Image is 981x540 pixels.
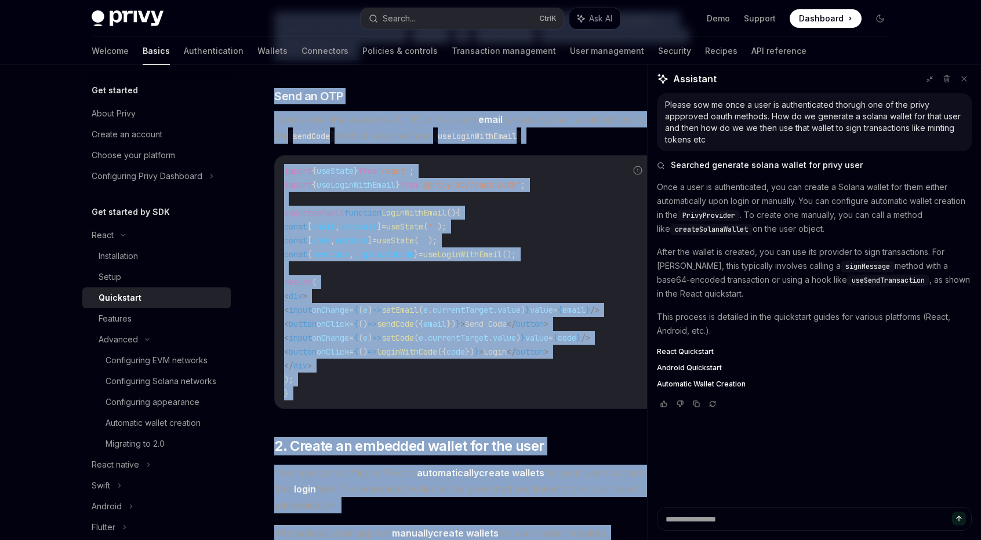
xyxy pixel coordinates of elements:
[317,319,349,329] span: onClick
[675,225,748,234] span: createSolanaWallet
[358,305,363,315] span: (
[82,103,231,124] a: About Privy
[354,166,358,176] span: }
[428,235,437,246] span: );
[665,99,964,145] div: Please sow me once a user is authenticated thorugh one of the privy appproved oauth methods. How ...
[99,312,132,326] div: Features
[344,207,381,218] span: function
[92,479,110,492] div: Swift
[312,333,349,343] span: onChange
[419,305,423,315] span: (
[330,235,335,246] span: ,
[284,166,312,176] span: import
[381,333,414,343] span: setCode
[419,235,428,246] span: ''
[414,235,419,246] span: (
[657,380,972,389] a: Automatic Wallet Creation
[317,166,354,176] span: useState
[358,346,368,357] span: ()
[372,305,381,315] span: =>
[349,319,354,329] span: =
[99,270,121,284] div: Setup
[507,346,516,357] span: </
[349,333,354,343] span: =
[497,305,521,315] span: value
[465,319,507,329] span: Send Code
[377,221,381,232] span: ]
[312,277,317,287] span: (
[383,12,415,25] div: Search...
[446,319,456,329] span: })
[340,221,377,232] span: setEmail
[368,235,372,246] span: ]
[358,333,363,343] span: (
[82,413,231,433] a: Automatic wallet creation
[456,207,460,218] span: {
[303,291,307,301] span: >
[744,13,776,24] a: Support
[293,360,307,371] span: div
[354,319,358,329] span: {
[682,211,735,220] span: PrivyProvider
[381,207,446,218] span: LoginWithEmail
[82,124,231,145] a: Create an account
[106,395,199,409] div: Configuring appearance
[284,180,312,190] span: import
[92,107,136,121] div: About Privy
[419,180,521,190] span: '@privy-io/react-auth'
[349,346,354,357] span: =
[354,305,358,315] span: {
[423,221,428,232] span: (
[92,10,163,27] img: dark logo
[479,346,484,357] span: >
[184,37,244,65] a: Authentication
[368,333,372,343] span: )
[368,319,377,329] span: =>
[570,37,644,65] a: User management
[553,333,558,343] span: {
[349,305,354,315] span: =
[544,319,548,329] span: >
[106,353,208,367] div: Configuring EVM networks
[82,371,231,392] a: Configuring Solana networks
[456,319,460,329] span: }
[657,380,746,389] span: Automatic Wallet Creation
[423,305,428,315] span: e
[516,346,544,357] span: button
[307,249,312,260] span: {
[92,148,175,162] div: Choose your platform
[289,291,303,301] span: div
[576,333,581,343] span: }
[790,9,862,28] a: Dashboard
[307,235,312,246] span: [
[705,37,737,65] a: Recipes
[657,245,972,301] p: After the wallet is created, you can use its provider to sign transactions. For [PERSON_NAME], th...
[82,308,231,329] a: Features
[284,249,307,260] span: const
[521,180,525,190] span: ;
[284,319,289,329] span: <
[484,346,507,357] span: Login
[82,145,231,166] a: Choose your platform
[419,249,423,260] span: =
[478,114,503,125] strong: email
[143,37,170,65] a: Basics
[386,221,423,232] span: useState
[558,333,576,343] span: code
[284,388,289,399] span: }
[952,512,966,526] button: Send message
[630,163,645,178] button: Report incorrect code
[452,37,556,65] a: Transaction management
[657,363,722,373] span: Android Quickstart
[307,360,312,371] span: >
[521,305,525,315] span: )
[257,37,288,65] a: Wallets
[284,291,289,301] span: <
[437,221,446,232] span: );
[799,13,844,24] span: Dashboard
[414,333,419,343] span: (
[358,319,368,329] span: ()
[423,319,446,329] span: email
[92,458,139,472] div: React native
[284,333,289,343] span: <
